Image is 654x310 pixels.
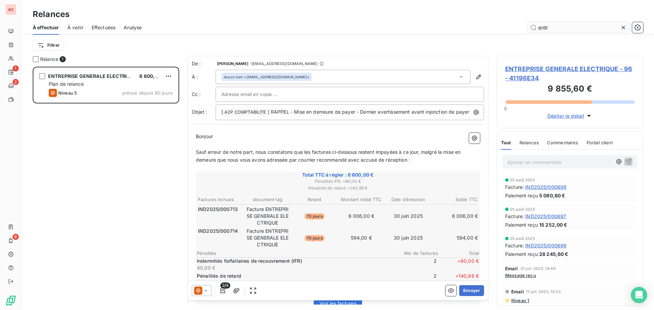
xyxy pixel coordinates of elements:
[192,109,207,115] span: Objet :
[510,178,535,182] span: 25 août 2025
[139,73,166,79] span: 6 600,00 €
[438,258,479,271] span: + 80,00 €
[511,289,524,294] span: Email
[520,266,556,271] span: 31 juil. 2025, 14:44
[197,185,479,191] span: Pénalités de retard : + 140,86 €
[385,206,432,227] td: 30 juin 2025
[198,206,238,213] span: IND2025/000713
[505,83,635,96] h3: 9 855,60 €
[40,56,58,63] span: Relance
[5,4,16,15] div: AC
[305,235,325,241] span: 70 jours
[197,264,394,271] p: 40,00 €
[505,213,524,220] span: Facture :
[198,228,238,234] span: IND2025/000714
[505,266,518,271] span: Email
[587,140,613,145] span: Portail client
[60,56,66,62] span: 1
[547,140,578,145] span: Commentaires
[197,273,394,279] p: Pénalités de retard
[122,90,173,96] span: prévue depuis 60 jours
[432,206,478,227] td: 6 006,00 €
[525,183,566,191] span: IND2025/000698
[547,112,585,119] span: Déplier le détail
[385,196,432,203] th: Date d’émission
[33,40,64,51] button: Filtrer
[320,300,356,306] span: Voir les factures
[385,227,432,248] td: 30 juin 2025
[58,90,77,96] span: Niveau 5
[510,236,535,241] span: 25 août 2025
[197,279,394,286] p: 11,13 %
[33,24,59,31] span: À effectuer
[631,287,647,303] div: Open Intercom Messenger
[67,24,83,31] span: À venir
[49,81,84,87] span: Plan de relance
[245,206,291,227] td: Facture ENTREPRISE GENERALE ELECTRIQUE
[33,8,69,20] h3: Relances
[197,178,479,184] span: Pénalités IFR : + 80,00 €
[33,67,179,310] div: grid
[505,242,524,249] span: Facture :
[526,290,561,294] span: 17 juil. 2025, 10:33
[527,22,629,33] input: Rechercher
[338,206,385,227] td: 6 006,00 €
[197,250,397,256] span: Pénalités
[13,234,19,240] span: 8
[545,112,595,120] button: Déplier le détail
[396,273,437,286] span: 2
[223,109,267,116] span: A2P COMPTABILITE
[505,250,538,258] span: Paiement reçu
[223,75,243,79] em: Aucun nom
[438,273,479,286] span: + 140,86 €
[92,24,116,31] span: Effectuées
[268,109,469,115] span: ] RAPPEL - Mise en demeure de payer - Dernier avertissement avant injonction de payer
[505,221,538,228] span: Paiement reçu
[505,273,536,278] span: Message reçu
[245,196,291,203] th: document tag
[5,295,16,306] img: Logo LeanPay
[291,196,338,203] th: Retard
[504,106,507,111] span: 0
[396,258,437,271] span: 2
[221,89,295,99] input: Adresse email en copie ...
[505,64,635,83] span: ENTREPRISE GENERALE ELECTRIQUE - 96 - 41196E34
[525,213,566,220] span: IND2025/000697
[196,133,213,139] span: Bonjour
[519,140,539,145] span: Relances
[192,74,216,80] label: À :
[501,140,511,145] span: Tout
[197,172,479,178] span: Total TTC à régler : 6 600,00 €
[432,227,478,248] td: 594,00 €
[220,282,230,289] span: 2/4
[505,183,524,191] span: Facture :
[505,192,538,199] span: Paiement reçu
[438,250,479,256] span: Total
[525,242,566,249] span: IND2025/000696
[13,65,19,71] span: 1
[192,60,216,67] span: De :
[511,298,529,303] span: Niveau 1
[510,207,535,211] span: 25 août 2025
[48,73,148,79] span: ENTREPRISE GENERALE ELECTRIQUE - 96
[539,221,567,228] span: 15 252,00 €
[338,196,385,203] th: Montant initial TTC
[539,250,569,258] span: 28 245,60 €
[245,227,291,248] td: Facture ENTREPRISE GENERALE ELECTRIQUE
[459,285,484,296] button: Envoyer
[198,196,244,203] th: Factures échues
[397,250,438,256] span: Nbr de factures
[196,149,462,163] span: Sauf erreur de notre part, nous constatons que les factures ci-dessous restent impayées à ce jour...
[217,62,248,66] span: [PERSON_NAME]
[223,75,310,79] div: <[EMAIL_ADDRESS][DOMAIN_NAME]>
[250,62,317,66] span: - [EMAIL_ADDRESS][DOMAIN_NAME]
[338,227,385,248] td: 594,00 €
[124,24,142,31] span: Analyse
[13,79,19,85] span: 2
[305,213,325,219] span: 70 jours
[197,258,394,264] p: Indemnités forfaitaires de recouvrement (IFR)
[192,91,216,98] label: Cc :
[432,196,478,203] th: Solde TTC
[221,109,223,115] span: [
[539,192,565,199] span: 5 080,80 €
